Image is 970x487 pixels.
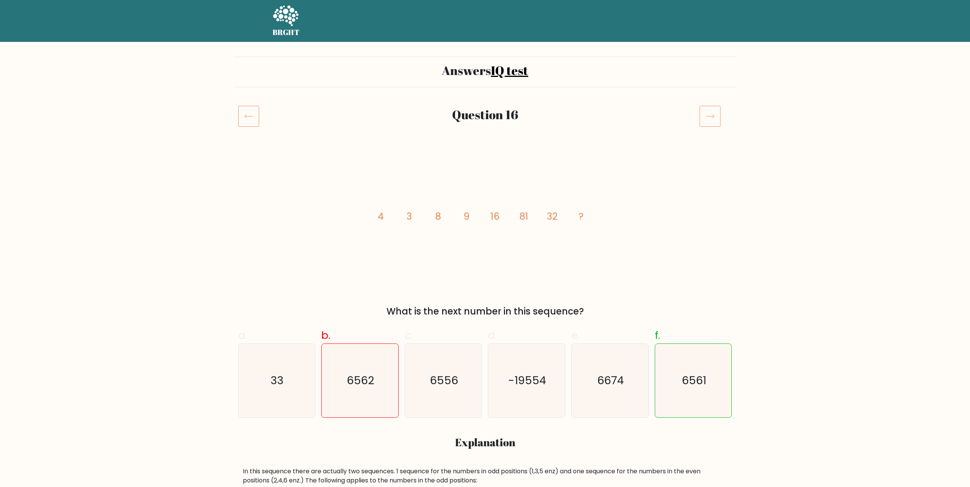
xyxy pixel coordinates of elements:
[273,28,300,37] h5: BRGHT
[491,210,500,223] tspan: 16
[238,63,732,78] h2: Answers
[519,210,528,223] tspan: 81
[435,210,441,223] tspan: 8
[378,210,384,223] tspan: 4
[463,210,470,223] tspan: 9
[238,328,247,343] span: a.
[682,373,706,388] text: 6561
[407,210,412,223] tspan: 3
[547,210,558,223] tspan: 32
[243,305,728,318] div: What is the next number in this sequence?
[430,373,458,388] text: 6556
[508,373,547,388] text: -19554
[243,436,728,449] h3: Explanation
[405,328,413,343] span: c.
[321,328,330,343] span: b.
[280,107,690,122] h2: Question 16
[273,3,300,39] a: BRGHT
[578,210,583,223] tspan: ?
[655,328,660,343] span: f.
[491,62,528,78] a: IQ test
[347,373,374,388] text: 6562
[571,328,580,343] span: e.
[271,373,284,388] text: 33
[597,373,624,388] text: 6674
[488,328,497,343] span: d.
